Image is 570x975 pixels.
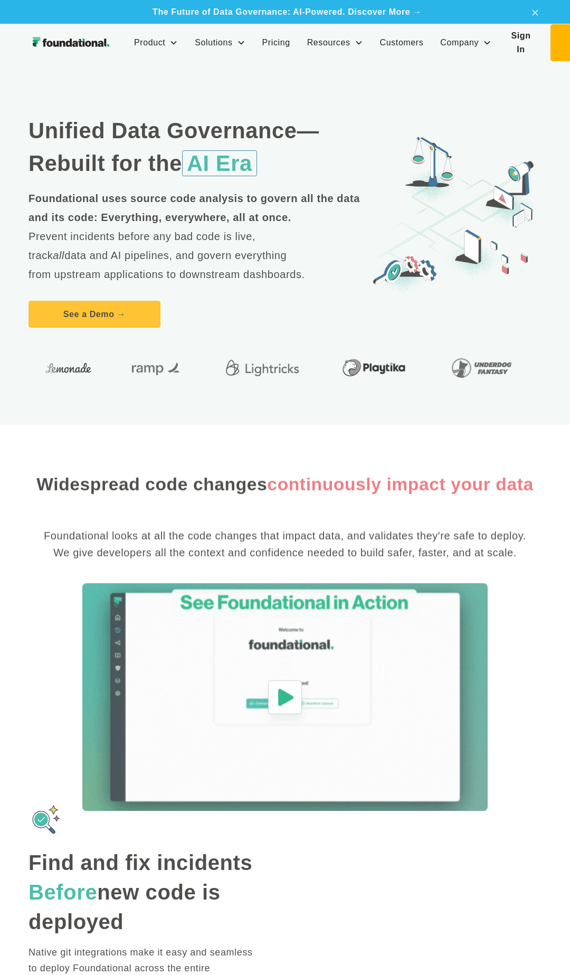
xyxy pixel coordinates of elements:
[28,114,370,180] h1: Unified Data Governance— Rebuilt for the
[182,150,257,176] span: AI Era
[28,35,113,51] img: Foundational Logo
[28,193,360,223] strong: Foundational uses source code analysis to govern all the data and its code: Everything, everywher...
[153,7,422,16] a: The Future of Data Governance: AI-Powered. Discover More →
[30,804,63,837] img: Find and Fix Icon
[28,301,160,328] a: See a Demo →
[36,472,533,497] h2: Widespread code changes
[222,353,302,383] img: Lightricks
[82,584,488,811] a: open lightbox
[500,25,542,60] a: Sign In
[28,511,541,578] p: Foundational looks at all the code changes that impact data, and validates they're safe to deploy...
[336,353,412,383] img: Playtika
[53,250,64,261] em: all
[307,36,350,50] div: Resources
[267,475,533,494] span: continuously impact your data
[254,25,299,60] a: Pricing
[28,189,370,284] p: Prevent incidents before any bad code is live, track data and AI pipelines, and govern everything...
[28,35,113,51] a: home
[134,36,165,50] div: Product
[28,848,264,936] h3: Find and fix incidents new code is deployed
[432,25,500,60] div: Company
[445,353,517,383] img: Underdog Fantasy
[126,25,186,60] div: Product
[195,36,232,50] div: Solutions
[440,36,479,50] div: Company
[299,25,372,60] div: Resources
[186,25,253,60] div: Solutions
[372,25,432,60] a: Customers
[45,360,91,376] img: Lemonade
[28,881,97,904] span: Before
[125,353,188,383] img: Ramp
